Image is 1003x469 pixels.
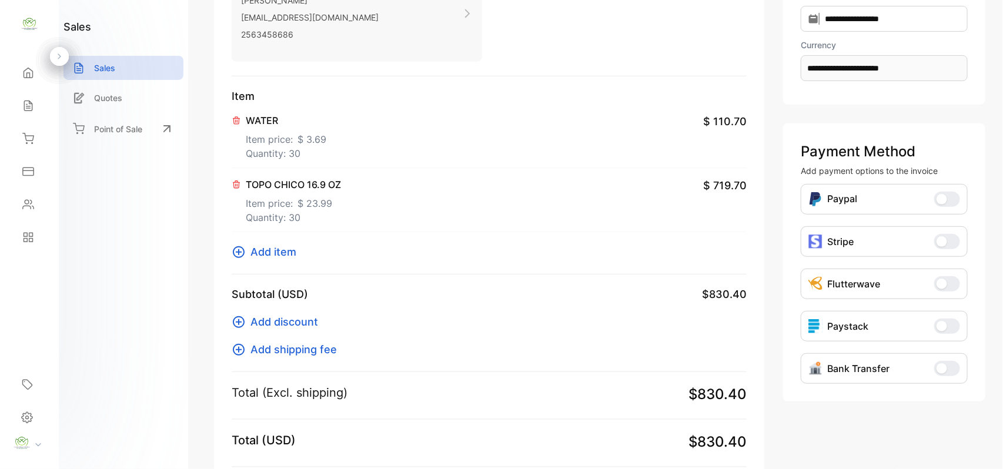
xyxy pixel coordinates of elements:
[688,384,747,405] span: $830.40
[246,192,341,210] p: Item price:
[232,88,747,104] p: Item
[808,192,823,207] img: Icon
[827,192,857,207] p: Paypal
[94,62,115,74] p: Sales
[241,26,379,43] p: 2563458686
[808,277,823,291] img: Icon
[801,165,968,177] p: Add payment options to the invoice
[63,19,91,35] h1: sales
[232,431,296,449] p: Total (USD)
[246,210,341,225] p: Quantity: 30
[232,384,347,401] p: Total (Excl. shipping)
[232,244,303,260] button: Add item
[63,56,183,80] a: Sales
[246,177,341,192] p: TOPO CHICO 16.9 OZ
[246,113,326,128] p: WATER
[246,128,326,146] p: Item price:
[21,15,38,33] img: logo
[297,196,332,210] span: $ 23.99
[232,341,344,357] button: Add shipping fee
[827,235,854,249] p: Stripe
[702,286,747,302] span: $830.40
[13,434,31,452] img: profile
[63,116,183,142] a: Point of Sale
[9,5,45,40] button: Open LiveChat chat widget
[808,319,823,333] img: icon
[63,86,183,110] a: Quotes
[801,39,968,51] label: Currency
[241,9,379,26] p: [EMAIL_ADDRESS][DOMAIN_NAME]
[703,177,747,193] span: $ 719.70
[250,314,318,330] span: Add discount
[94,92,122,104] p: Quotes
[232,314,325,330] button: Add discount
[808,235,823,249] img: icon
[246,146,326,160] p: Quantity: 30
[94,123,142,135] p: Point of Sale
[827,361,890,376] p: Bank Transfer
[250,341,337,357] span: Add shipping fee
[827,277,880,291] p: Flutterwave
[703,113,747,129] span: $ 110.70
[801,141,968,162] p: Payment Method
[808,361,823,376] img: Icon
[688,431,747,453] span: $830.40
[297,132,326,146] span: $ 3.69
[250,244,296,260] span: Add item
[232,286,308,302] p: Subtotal (USD)
[827,319,868,333] p: Paystack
